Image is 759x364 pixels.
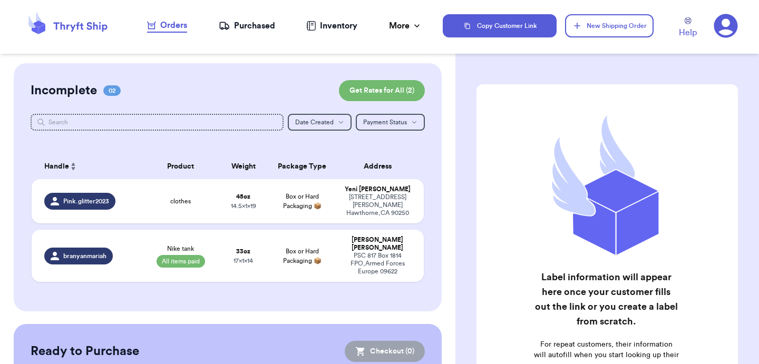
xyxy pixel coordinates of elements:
[236,193,250,200] strong: 45 oz
[344,252,411,276] div: PSC 817 Box 1814 FPO , Armed Forces Europe 09622
[219,19,275,32] a: Purchased
[167,244,194,253] span: Nike tank
[679,17,697,39] a: Help
[170,197,191,205] span: clothes
[103,85,121,96] span: 02
[63,252,106,260] span: branyanmariah
[344,236,411,252] div: [PERSON_NAME] [PERSON_NAME]
[31,114,284,131] input: Search
[679,26,697,39] span: Help
[220,154,267,179] th: Weight
[147,19,187,32] div: Orders
[337,154,424,179] th: Address
[533,270,679,329] h2: Label information will appear here once your customer fills out the link or you create a label fr...
[231,203,256,209] span: 14.5 x 1 x 19
[31,82,97,99] h2: Incomplete
[344,185,411,193] div: Yeni [PERSON_NAME]
[233,258,253,264] span: 17 x 1 x 14
[267,154,337,179] th: Package Type
[44,161,69,172] span: Handle
[283,248,322,264] span: Box or Hard Packaging 📦
[236,248,250,254] strong: 33 oz
[141,154,220,179] th: Product
[363,119,407,125] span: Payment Status
[69,160,77,173] button: Sort ascending
[295,119,334,125] span: Date Created
[288,114,352,131] button: Date Created
[31,343,139,360] h2: Ready to Purchase
[147,19,187,33] a: Orders
[157,255,205,268] span: All items paid
[63,197,109,205] span: Pink.glitter2023
[389,19,422,32] div: More
[306,19,357,32] a: Inventory
[565,14,654,37] button: New Shipping Order
[356,114,425,131] button: Payment Status
[344,193,411,217] div: [STREET_ADDRESS][PERSON_NAME] Hawthorne , CA 90250
[443,14,557,37] button: Copy Customer Link
[339,80,425,101] button: Get Rates for All (2)
[283,193,322,209] span: Box or Hard Packaging 📦
[345,341,425,362] button: Checkout (0)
